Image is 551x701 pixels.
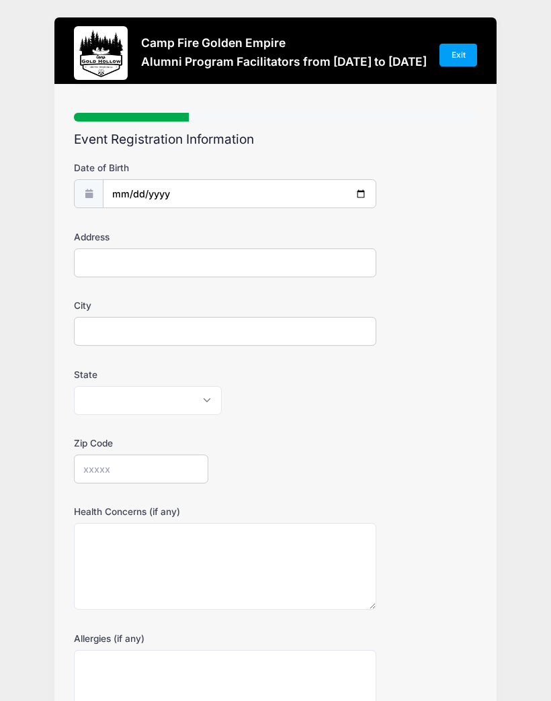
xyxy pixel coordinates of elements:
[74,632,208,645] label: Allergies (if any)
[74,132,477,148] h2: Event Registration Information
[74,455,208,483] input: xxxxx
[439,44,477,66] a: Exit
[74,230,208,244] label: Address
[74,436,208,450] label: Zip Code
[74,161,208,175] label: Date of Birth
[141,36,427,50] h3: Camp Fire Golden Empire
[74,368,208,381] label: State
[141,55,427,69] h3: Alumni Program Facilitators from [DATE] to [DATE]
[103,179,376,208] input: mm/dd/yyyy
[74,299,208,312] label: City
[74,505,208,518] label: Health Concerns (if any)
